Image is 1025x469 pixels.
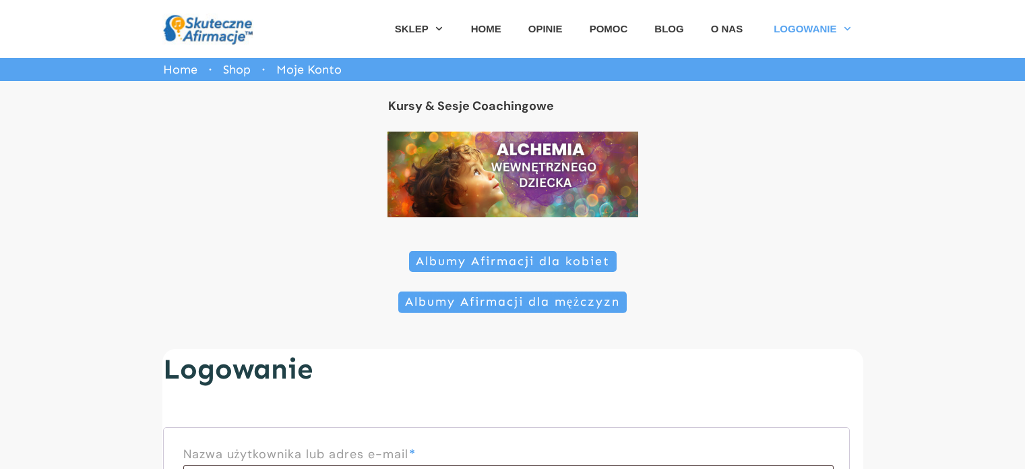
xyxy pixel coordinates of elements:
span: Home [163,62,197,77]
a: Albumy Afirmacji dla kobiet [409,251,617,273]
img: ALCHEMIA Wewnetrznego Dziecka (1170 x 400 px) [387,132,638,217]
h2: Logowanie [163,350,850,403]
a: LOGOWANIE [774,19,852,39]
a: O NAS [711,19,743,39]
a: Kursy & Sesje Coachingowe [388,98,554,114]
a: BLOG [654,19,683,39]
a: POMOC [590,19,628,39]
span: Shop [223,62,251,77]
span: SKLEP [395,19,429,39]
span: Albumy Afirmacji dla kobiet [416,254,610,269]
a: Shop [223,59,251,80]
a: Albumy Afirmacji dla mężczyzn [398,292,627,313]
a: SKLEP [395,19,444,39]
span: Moje Konto [276,59,342,80]
a: Home [163,59,197,80]
a: OPINIE [528,19,563,39]
span: Albumy Afirmacji dla mężczyzn [405,295,620,310]
a: HOME [471,19,501,39]
span: LOGOWANIE [774,19,836,39]
label: Nazwa użytkownika lub adres e-mail [183,443,834,465]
